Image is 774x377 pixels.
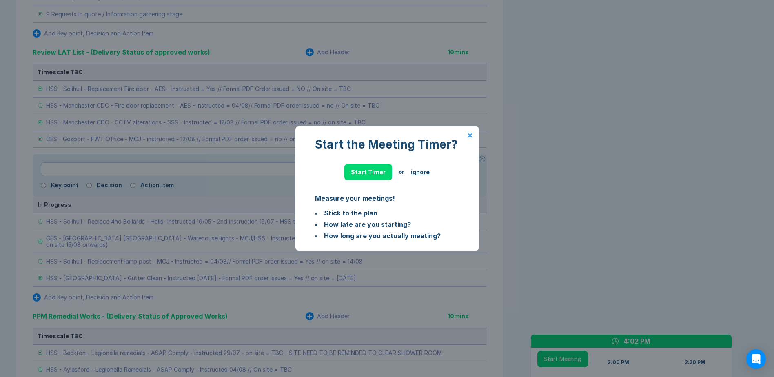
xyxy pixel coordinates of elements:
li: Stick to the plan [315,208,459,218]
div: or [399,169,404,175]
div: Measure your meetings! [315,193,459,203]
li: How long are you actually meeting? [315,231,459,241]
button: ignore [411,169,430,175]
li: How late are you starting? [315,220,459,229]
button: Start Timer [344,164,392,180]
div: Open Intercom Messenger [746,349,766,369]
div: Start the Meeting Timer? [315,138,459,151]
